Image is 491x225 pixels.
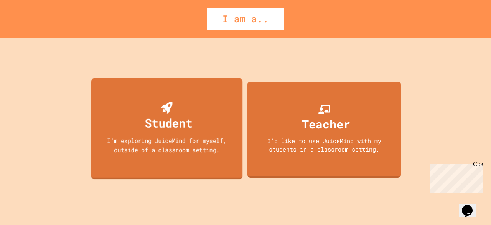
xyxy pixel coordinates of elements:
[302,115,350,133] div: Teacher
[427,161,483,193] iframe: chat widget
[459,194,483,217] iframe: chat widget
[207,8,284,30] div: I am a..
[145,114,193,132] div: Student
[3,3,53,49] div: Chat with us now!Close
[255,137,393,154] div: I'd like to use JuiceMind with my students in a classroom setting.
[99,136,235,154] div: I'm exploring JuiceMind for myself, outside of a classroom setting.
